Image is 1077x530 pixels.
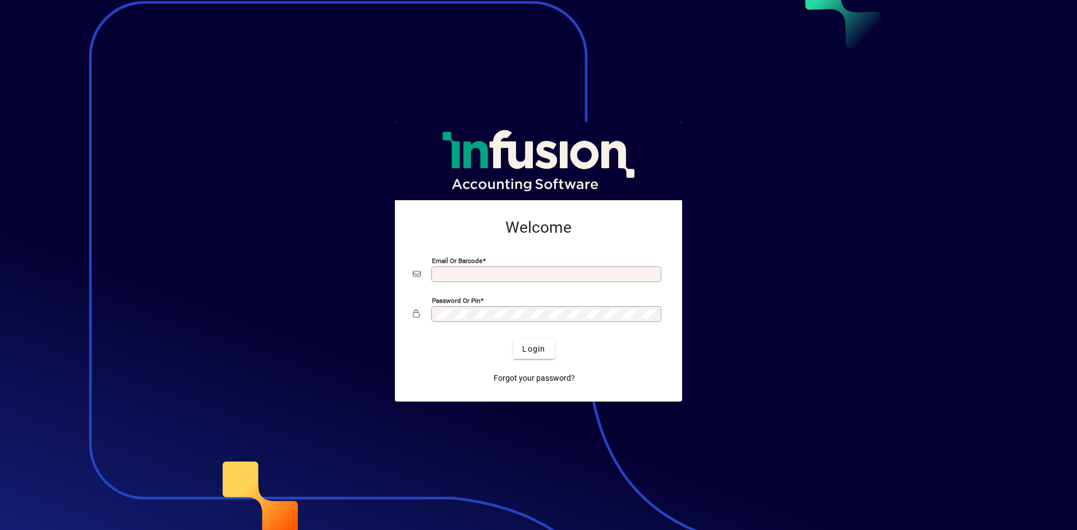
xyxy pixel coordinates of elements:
[413,218,664,237] h2: Welcome
[432,297,480,305] mat-label: Password or Pin
[522,343,545,355] span: Login
[513,339,554,359] button: Login
[489,368,579,388] a: Forgot your password?
[432,257,482,265] mat-label: Email or Barcode
[494,372,575,384] span: Forgot your password?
